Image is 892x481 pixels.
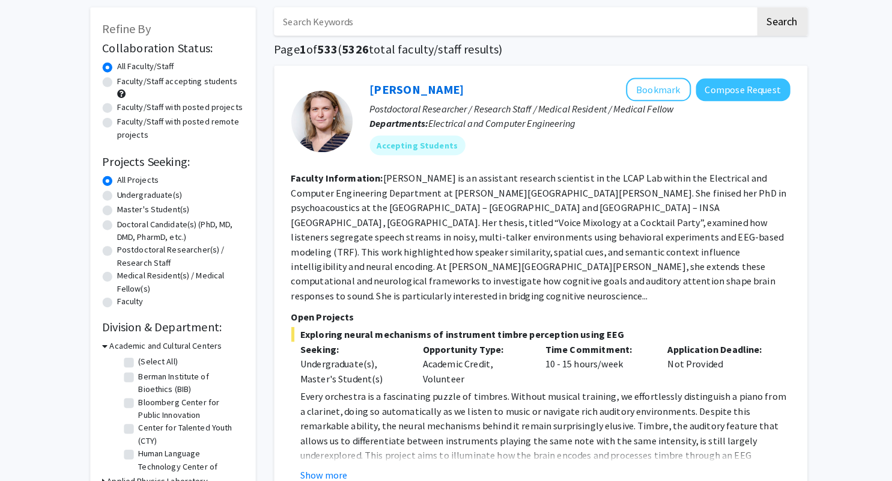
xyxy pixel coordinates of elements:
div: Undergraduate(s), Master's Student(s) [301,359,403,388]
label: Faculty/Staff with posted projects [121,108,244,121]
label: Berman Institute of Bioethics (BIB) [142,372,242,397]
label: Master's Student(s) [121,209,192,221]
label: Faculty/Staff accepting students [121,83,239,96]
label: Bloomberg Center for Public Innovation [142,397,242,423]
button: Search [748,17,798,44]
h1: Page of ( total faculty/staff results) [275,51,798,65]
p: Time Commitment: [541,345,643,359]
label: Faculty/Staff with posted remote projects [121,123,245,148]
p: Seeking: [301,345,403,359]
label: Medical Resident(s) / Medical Fellow(s) [121,274,245,299]
label: All Projects [121,180,162,192]
div: Academic Credit, Volunteer [411,345,532,388]
span: 5326 [342,50,368,65]
label: Faculty [121,299,147,311]
span: 1 [300,50,307,65]
b: Faculty Information: [292,178,382,190]
fg-read-more: [PERSON_NAME] is an assistant research scientist in the LCAP Lab within the Electrical and Comput... [292,178,777,305]
a: [PERSON_NAME] [369,90,461,105]
span: Exploring neural mechanisms of instrument timbre perception using EEG [292,330,781,345]
label: Undergraduate(s) [121,194,185,207]
input: Search Keywords [275,17,747,44]
b: Departments: [369,124,426,136]
span: 533 [318,50,338,65]
span: Electrical and Computer Engineering [426,124,571,136]
label: (Select All) [142,358,181,370]
p: Opportunity Type: [420,345,523,359]
iframe: Chat [9,427,51,472]
h2: Projects Seeking: [107,161,245,175]
label: Doctoral Candidate(s) (PhD, MD, DMD, PharmD, etc.) [121,223,245,248]
mat-chip: Accepting Students [369,142,463,162]
p: Open Projects [292,313,781,327]
label: All Faculty/Staff [121,69,177,81]
span: Refine By [107,30,154,45]
button: Compose Request to Moira-Phoebe Huet [688,87,781,109]
h2: Division & Department: [107,323,245,337]
h3: Academic and Cultural Centers [114,342,224,355]
label: Postdoctoral Researcher(s) / Research Staff [121,248,245,274]
p: Application Deadline: [661,345,763,359]
div: Not Provided [652,345,772,388]
p: Postdoctoral Researcher / Research Staff / Medical Resident / Medical Fellow [369,109,781,123]
h2: Collaboration Status: [107,49,245,64]
div: 10 - 15 hours/week [532,345,652,388]
label: Center for Talented Youth (CTY) [142,423,242,448]
button: Add Moira-Phoebe Huet to Bookmarks [620,86,684,109]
